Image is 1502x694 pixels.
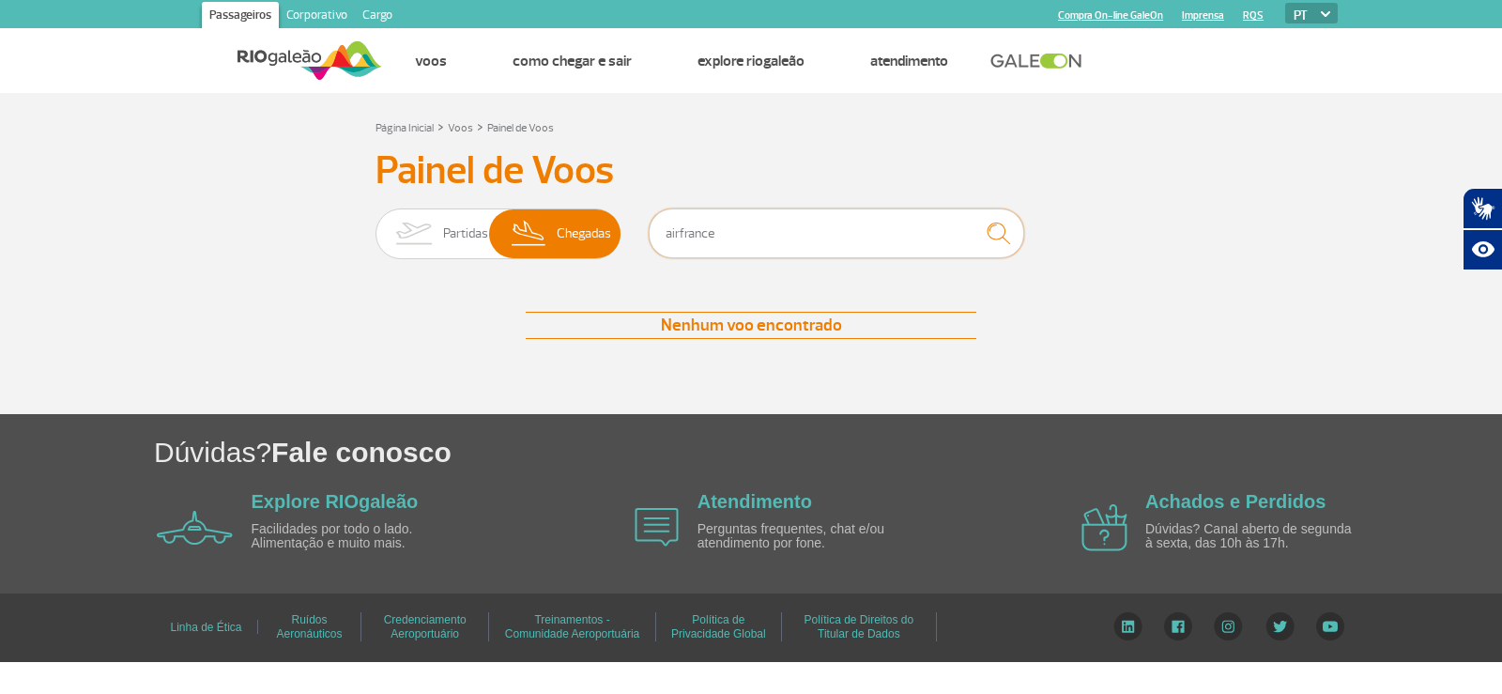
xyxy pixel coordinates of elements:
[557,209,611,258] span: Chegadas
[252,491,419,512] a: Explore RIOgaleão
[271,437,452,468] span: Fale conosco
[697,522,913,551] p: Perguntas frequentes, chat e/ou atendimento por fone.
[1113,612,1142,640] img: LinkedIn
[505,607,639,647] a: Treinamentos - Comunidade Aeroportuária
[355,2,400,32] a: Cargo
[170,614,241,640] a: Linha de Ética
[375,121,434,135] a: Página Inicial
[448,121,473,135] a: Voos
[1081,504,1127,551] img: airplane icon
[415,52,447,70] a: Voos
[279,2,355,32] a: Corporativo
[1058,9,1163,22] a: Compra On-line GaleOn
[384,607,467,647] a: Credenciamento Aeroportuário
[202,2,279,32] a: Passageiros
[513,52,632,70] a: Como chegar e sair
[1316,612,1344,640] img: YouTube
[1463,188,1502,229] button: Abrir tradutor de língua de sinais.
[870,52,948,70] a: Atendimento
[443,209,488,258] span: Partidas
[526,312,976,339] div: Nenhum voo encontrado
[1164,612,1192,640] img: Facebook
[1243,9,1264,22] a: RQS
[384,209,443,258] img: slider-embarque
[1182,9,1224,22] a: Imprensa
[1463,229,1502,270] button: Abrir recursos assistivos.
[804,607,913,647] a: Política de Direitos do Titular de Dados
[697,491,812,512] a: Atendimento
[157,511,233,545] img: airplane icon
[375,147,1126,194] h3: Painel de Voos
[276,607,342,647] a: Ruídos Aeronáuticos
[501,209,557,258] img: slider-desembarque
[1265,612,1295,640] img: Twitter
[252,522,467,551] p: Facilidades por todo o lado. Alimentação e muito mais.
[1214,612,1243,640] img: Instagram
[671,607,766,647] a: Política de Privacidade Global
[1463,188,1502,270] div: Plugin de acessibilidade da Hand Talk.
[437,116,444,137] a: >
[697,52,805,70] a: Explore RIOgaleão
[1145,522,1361,551] p: Dúvidas? Canal aberto de segunda à sexta, das 10h às 17h.
[154,433,1502,471] h1: Dúvidas?
[649,208,1024,258] input: Voo, cidade ou cia aérea
[477,116,483,137] a: >
[1145,491,1326,512] a: Achados e Perdidos
[635,508,679,547] img: airplane icon
[487,121,554,135] a: Painel de Voos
